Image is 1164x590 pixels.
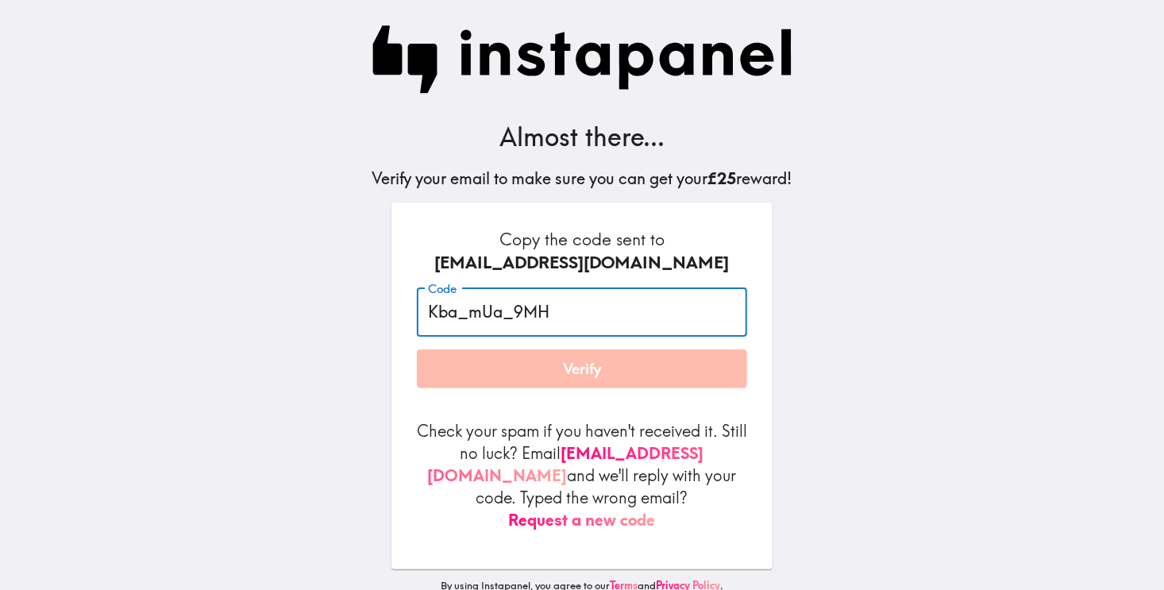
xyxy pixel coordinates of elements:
[372,25,792,94] img: Instapanel
[417,251,747,275] div: [EMAIL_ADDRESS][DOMAIN_NAME]
[417,228,747,275] h6: Copy the code sent to
[372,119,792,155] h3: Almost there...
[417,287,747,337] input: xxx_xxx_xxx
[708,168,737,188] b: £25
[428,280,457,298] label: Code
[372,168,792,190] h5: Verify your email to make sure you can get your reward!
[509,509,656,531] button: Request a new code
[417,420,747,531] p: Check your spam if you haven't received it. Still no luck? Email and we'll reply with your code. ...
[417,349,747,389] button: Verify
[428,443,704,485] a: [EMAIL_ADDRESS][DOMAIN_NAME]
